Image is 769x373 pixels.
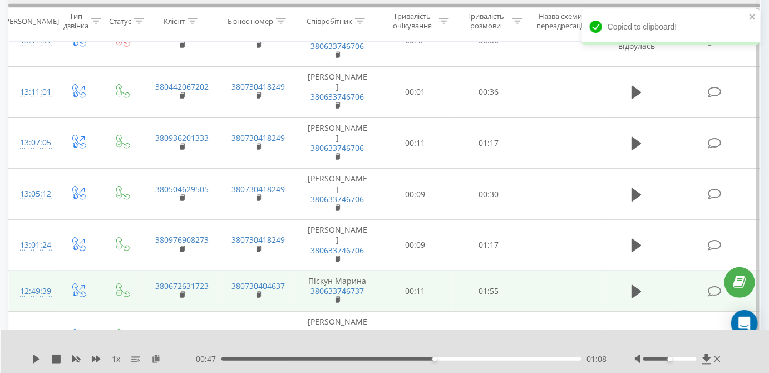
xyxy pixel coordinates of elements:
[378,312,452,363] td: 00:08
[452,220,525,271] td: 01:17
[582,9,760,45] div: Copied to clipboard!
[20,326,45,348] div: 12:44:55
[310,286,364,296] a: 380633746737
[20,281,45,302] div: 12:49:39
[3,16,59,26] div: [PERSON_NAME]
[388,12,436,31] div: Тривалість очікування
[296,169,378,220] td: [PERSON_NAME]
[63,12,88,31] div: Тип дзвінка
[296,220,378,271] td: [PERSON_NAME]
[378,271,452,312] td: 00:11
[296,66,378,117] td: [PERSON_NAME]
[310,143,364,153] a: 380633746706
[452,271,525,312] td: 01:55
[231,132,285,143] a: 380730418249
[310,91,364,102] a: 380633746706
[668,357,672,361] div: Accessibility label
[112,354,120,365] span: 1 x
[296,271,378,312] td: Піскун Марина
[296,312,378,363] td: [PERSON_NAME]
[452,117,525,169] td: 01:17
[731,310,758,337] div: Open Intercom Messenger
[296,117,378,169] td: [PERSON_NAME]
[231,234,285,245] a: 380730418249
[749,12,757,23] button: close
[462,12,510,31] div: Тривалість розмови
[193,354,221,365] span: - 00:47
[155,281,209,291] a: 380672631723
[228,16,273,26] div: Бізнес номер
[378,220,452,271] td: 00:09
[109,16,131,26] div: Статус
[231,327,285,337] a: 380730418249
[452,312,525,363] td: 00:21
[378,169,452,220] td: 00:09
[378,117,452,169] td: 00:11
[452,169,525,220] td: 00:30
[155,234,209,245] a: 380976908273
[164,16,185,26] div: Клієнт
[587,354,607,365] span: 01:08
[231,81,285,92] a: 380730418249
[20,132,45,154] div: 13:07:05
[310,245,364,256] a: 380633746706
[535,12,586,31] div: Назва схеми переадресації
[20,81,45,103] div: 13:11:01
[452,66,525,117] td: 00:36
[231,281,285,291] a: 380730404637
[155,327,209,337] a: 380939671777
[155,132,209,143] a: 380936201333
[20,234,45,256] div: 13:01:24
[310,194,364,204] a: 380633746706
[310,41,364,51] a: 380633746706
[231,184,285,194] a: 380730418249
[155,81,209,92] a: 380442067202
[307,16,352,26] div: Співробітник
[432,357,437,361] div: Accessibility label
[155,184,209,194] a: 380504629505
[20,183,45,205] div: 13:05:12
[378,66,452,117] td: 00:01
